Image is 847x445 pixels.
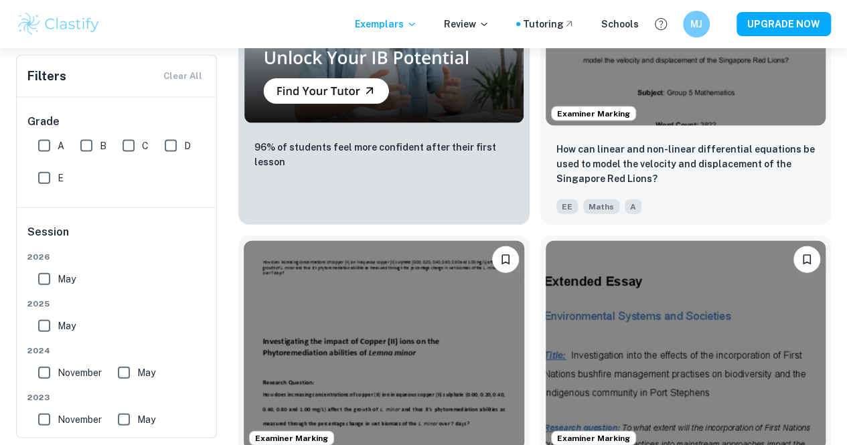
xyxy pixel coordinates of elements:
[27,67,66,86] h6: Filters
[355,17,417,31] p: Exemplars
[683,11,710,37] button: MJ
[552,108,635,120] span: Examiner Marking
[58,272,76,286] span: May
[27,251,207,263] span: 2026
[27,391,207,404] span: 2023
[689,17,704,31] h6: MJ
[58,171,64,185] span: E
[137,365,155,380] span: May
[556,142,816,186] p: How can linear and non-linear differential equations be used to model the velocity and displaceme...
[649,13,672,35] button: Help and Feedback
[793,246,820,273] button: Bookmark
[250,432,333,444] span: Examiner Marking
[601,17,639,31] a: Schools
[625,199,641,214] span: A
[16,11,101,37] img: Clastify logo
[583,199,619,214] span: Maths
[58,319,76,333] span: May
[58,412,102,427] span: November
[137,412,155,427] span: May
[27,224,207,251] h6: Session
[184,139,191,153] span: D
[737,12,831,36] button: UPGRADE NOW
[556,199,578,214] span: EE
[27,298,207,310] span: 2025
[523,17,574,31] a: Tutoring
[444,17,489,31] p: Review
[58,365,102,380] span: November
[254,140,514,169] p: 96% of students feel more confident after their first lesson
[27,114,207,130] h6: Grade
[492,246,519,273] button: Bookmark
[58,139,64,153] span: A
[552,432,635,444] span: Examiner Marking
[27,345,207,357] span: 2024
[142,139,149,153] span: C
[100,139,106,153] span: B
